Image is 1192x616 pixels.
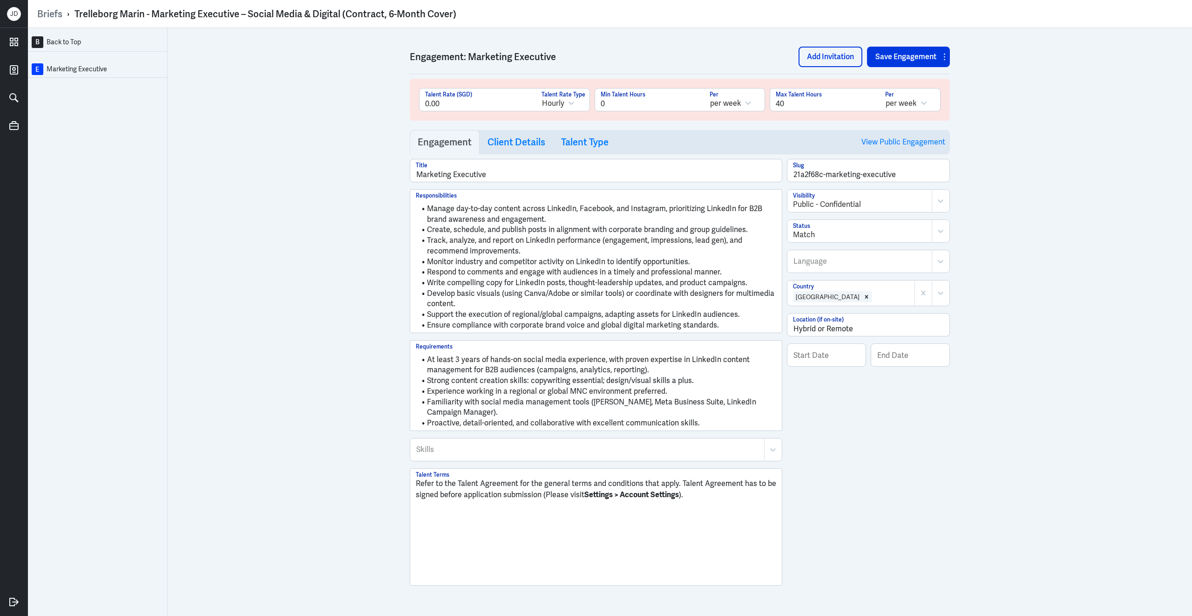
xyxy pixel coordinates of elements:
[74,8,456,20] div: Trelleborg Marin - Marketing Executive – Social Media & Digital (Contract, 6-Month Cover)
[861,130,945,154] a: View Public Engagement
[32,63,43,75] div: E
[32,63,164,75] a: EMarketing Executive
[416,235,776,256] li: Track, analyze, and report on LinkedIn performance (engagement, impressions, lead gen), and recom...
[488,137,545,148] h3: Client Details
[799,47,862,67] button: Add Invitation
[418,137,472,148] h3: Engagement
[416,320,776,331] li: Ensure compliance with corporate brand voice and global digital marketing standards.
[793,291,861,302] div: [GEOGRAPHIC_DATA]
[32,36,43,48] div: B
[410,51,799,62] h3: Engagement: Marketing Executive
[787,344,866,366] input: Start Date
[416,278,776,288] li: Write compelling copy for LinkedIn posts, thought-leadership updates, and product campaigns.
[7,7,21,21] div: J D
[584,490,679,500] strong: Settings > Account Settings
[410,159,782,182] input: Title
[416,478,776,500] p: Refer to the Talent Agreement for the general terms and conditions that apply. Talent Agreement h...
[871,344,949,366] input: End Date
[416,288,776,309] li: Develop basic visuals (using Canva/Adobe or similar tools) or coordinate with designers for multi...
[62,8,74,20] p: ›
[37,8,62,20] a: Briefs
[416,355,776,376] li: At least 3 years of hands-on social media experience, with proven expertise in LinkedIn content m...
[416,225,776,235] li: Create, schedule, and publish posts in alignment with corporate branding and group guidelines.
[28,33,167,52] a: BBack to Top
[561,137,609,148] h3: Talent Type
[867,47,939,67] button: Save Engagement
[416,309,776,320] li: Support the execution of regional/global campaigns, adapting assets for LinkedIn audiences.
[416,376,776,386] li: Strong content creation skills: copywriting essential; design/visual skills a plus.
[416,204,776,225] li: Manage day-to-day content across LinkedIn, Facebook, and Instagram, prioritizing LinkedIn for B2B...
[787,159,949,182] input: Slug
[770,89,880,111] input: Max Talent Hours
[420,89,536,111] input: Talent Rate (SGD)
[595,89,704,111] input: Min Talent Hours
[416,386,776,397] li: Experience working in a regional or global MNC environment preferred.
[416,397,776,418] li: Familiarity with social media management tools ([PERSON_NAME], Meta Business Suite, LinkedIn Camp...
[416,267,776,278] li: Respond to comments and engage with audiences in a timely and professional manner.
[861,291,872,302] div: Remove Singapore
[787,314,949,336] input: Location (if on-site)
[416,418,776,429] li: Proactive, detail-oriented, and collaborative with excellent communication skills.
[416,257,776,267] li: Monitor industry and competitor activity on LinkedIn to identify opportunities.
